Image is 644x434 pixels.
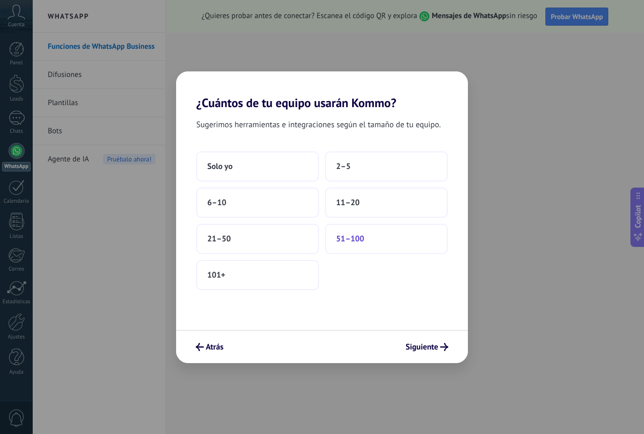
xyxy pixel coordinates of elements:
[336,161,351,171] span: 2–5
[207,234,231,244] span: 21–50
[336,234,364,244] span: 51–100
[325,151,448,182] button: 2–5
[196,260,319,290] button: 101+
[196,151,319,182] button: Solo yo
[207,161,232,171] span: Solo yo
[206,343,223,351] span: Atrás
[207,198,226,208] span: 6–10
[196,188,319,218] button: 6–10
[196,224,319,254] button: 21–50
[196,118,441,131] span: Sugerimos herramientas e integraciones según el tamaño de tu equipo.
[207,270,225,280] span: 101+
[336,198,360,208] span: 11–20
[176,71,468,110] h2: ¿Cuántos de tu equipo usarán Kommo?
[325,188,448,218] button: 11–20
[325,224,448,254] button: 51–100
[401,338,453,356] button: Siguiente
[191,338,228,356] button: Atrás
[406,343,438,351] span: Siguiente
